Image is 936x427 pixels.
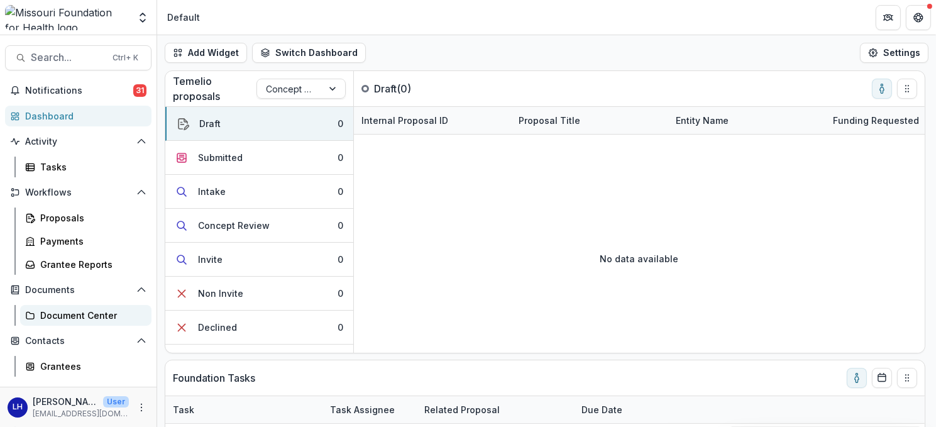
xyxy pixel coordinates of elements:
[5,182,151,202] button: Open Workflows
[173,370,255,385] p: Foundation Tasks
[417,403,507,416] div: Related Proposal
[897,368,917,388] button: Drag
[417,396,574,423] div: Related Proposal
[31,52,105,64] span: Search...
[374,81,468,96] p: Draft ( 0 )
[25,86,133,96] span: Notifications
[198,253,223,266] div: Invite
[25,136,131,147] span: Activity
[165,396,322,423] div: Task
[199,117,221,130] div: Draft
[40,360,141,373] div: Grantees
[5,131,151,152] button: Open Activity
[511,114,588,127] div: Proposal Title
[20,208,151,228] a: Proposals
[33,395,98,408] p: [PERSON_NAME]
[20,356,151,377] a: Grantees
[165,403,202,416] div: Task
[110,51,141,65] div: Ctrl + K
[134,400,149,415] button: More
[897,79,917,99] button: Drag
[668,107,825,134] div: Entity Name
[322,396,417,423] div: Task Assignee
[5,280,151,300] button: Open Documents
[198,151,243,164] div: Submitted
[20,254,151,275] a: Grantee Reports
[574,396,668,423] div: Due Date
[872,79,892,99] button: toggle-assigned-to-me
[165,43,247,63] button: Add Widget
[354,107,511,134] div: Internal Proposal ID
[103,396,129,408] p: User
[20,305,151,326] a: Document Center
[860,43,928,63] button: Settings
[5,45,151,70] button: Search...
[20,231,151,252] a: Payments
[25,336,131,347] span: Contacts
[33,408,129,419] p: [EMAIL_ADDRESS][DOMAIN_NAME]
[338,321,343,334] div: 0
[354,114,456,127] div: Internal Proposal ID
[40,309,141,322] div: Document Center
[872,368,892,388] button: Calendar
[825,114,927,127] div: Funding Requested
[322,403,402,416] div: Task Assignee
[668,114,736,127] div: Entity Name
[198,321,237,334] div: Declined
[134,5,151,30] button: Open entity switcher
[133,84,146,97] span: 31
[198,185,226,198] div: Intake
[5,106,151,126] a: Dashboard
[338,253,343,266] div: 0
[25,109,141,123] div: Dashboard
[40,211,141,225] div: Proposals
[165,311,353,345] button: Declined0
[40,160,141,174] div: Tasks
[5,5,129,30] img: Missouri Foundation for Health logo
[162,8,205,26] nav: breadcrumb
[252,43,366,63] button: Switch Dashboard
[25,285,131,296] span: Documents
[338,185,343,198] div: 0
[338,151,343,164] div: 0
[20,157,151,177] a: Tasks
[5,331,151,351] button: Open Contacts
[574,403,630,416] div: Due Date
[338,117,343,130] div: 0
[338,219,343,232] div: 0
[40,235,141,248] div: Payments
[167,11,200,24] div: Default
[906,5,931,30] button: Get Help
[25,187,131,198] span: Workflows
[40,258,141,271] div: Grantee Reports
[165,277,353,311] button: Non Invite0
[5,382,151,402] button: Open Data & Reporting
[5,80,151,101] button: Notifications31
[198,287,243,300] div: Non Invite
[600,252,679,265] p: No data available
[198,219,270,232] div: Concept Review
[165,141,353,175] button: Submitted0
[165,209,353,243] button: Concept Review0
[847,368,867,388] button: toggle-assigned-to-me
[165,243,353,277] button: Invite0
[165,107,353,141] button: Draft0
[13,403,23,411] div: Lisa Huffstutler
[165,175,353,209] button: Intake0
[338,287,343,300] div: 0
[511,107,668,134] div: Proposal Title
[876,5,901,30] button: Partners
[173,74,256,104] p: Temelio proposals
